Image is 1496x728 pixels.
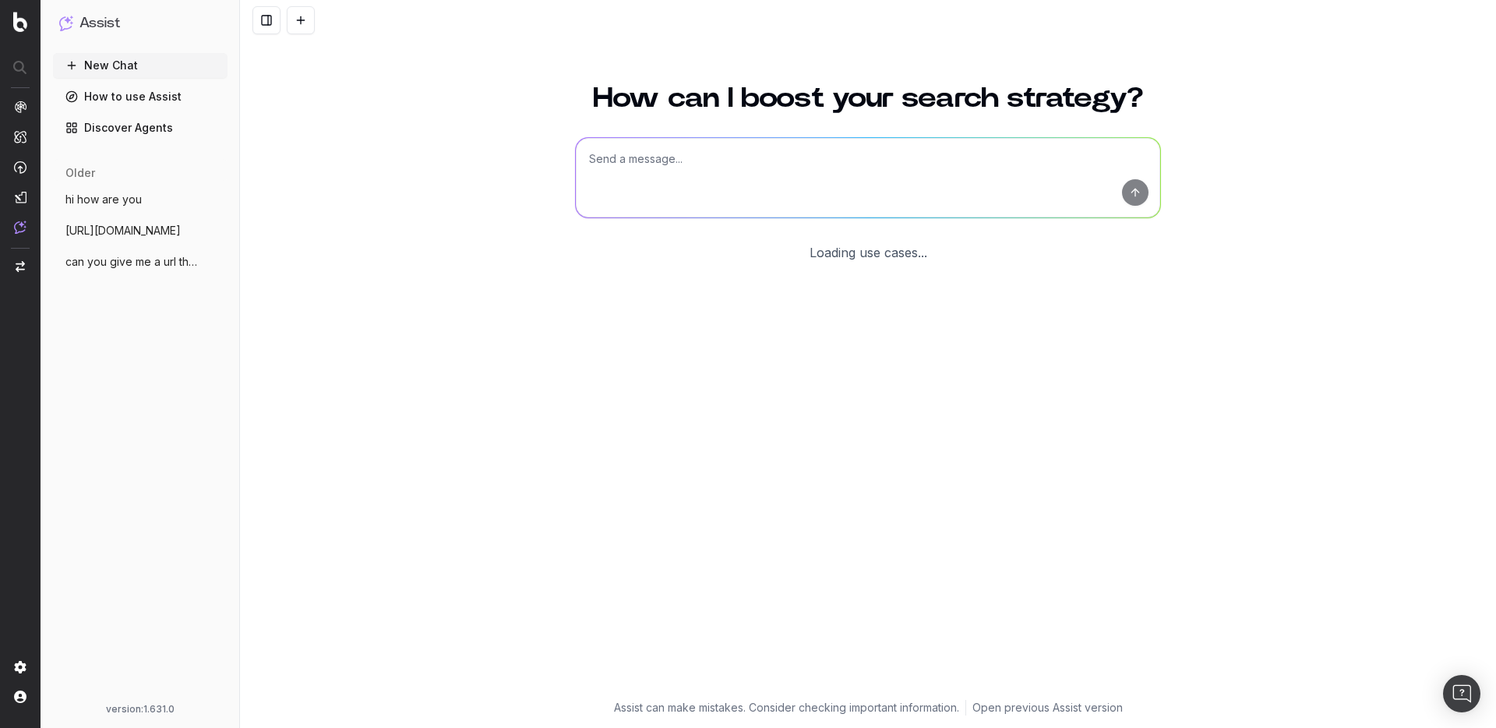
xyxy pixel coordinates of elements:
[59,12,221,34] button: Assist
[14,221,26,234] img: Assist
[14,661,26,673] img: Setting
[575,84,1161,112] h1: How can I boost your search strategy?
[16,261,25,272] img: Switch project
[65,165,95,181] span: older
[810,243,927,262] div: Loading use cases...
[14,191,26,203] img: Studio
[59,16,73,30] img: Assist
[14,130,26,143] img: Intelligence
[53,115,228,140] a: Discover Agents
[53,249,228,274] button: can you give me a url that I could ask f
[53,84,228,109] a: How to use Assist
[14,101,26,113] img: Analytics
[1443,675,1480,712] div: Open Intercom Messenger
[79,12,120,34] h1: Assist
[972,700,1123,716] a: Open previous Assist version
[65,192,142,207] span: hi how are you
[59,703,221,716] div: version: 1.631.0
[14,161,26,174] img: Activation
[53,187,228,212] button: hi how are you
[65,223,181,239] span: [URL][DOMAIN_NAME]
[53,218,228,243] button: [URL][DOMAIN_NAME]
[53,53,228,78] button: New Chat
[14,691,26,703] img: My account
[65,254,203,270] span: can you give me a url that I could ask f
[13,12,27,32] img: Botify logo
[614,700,959,716] p: Assist can make mistakes. Consider checking important information.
